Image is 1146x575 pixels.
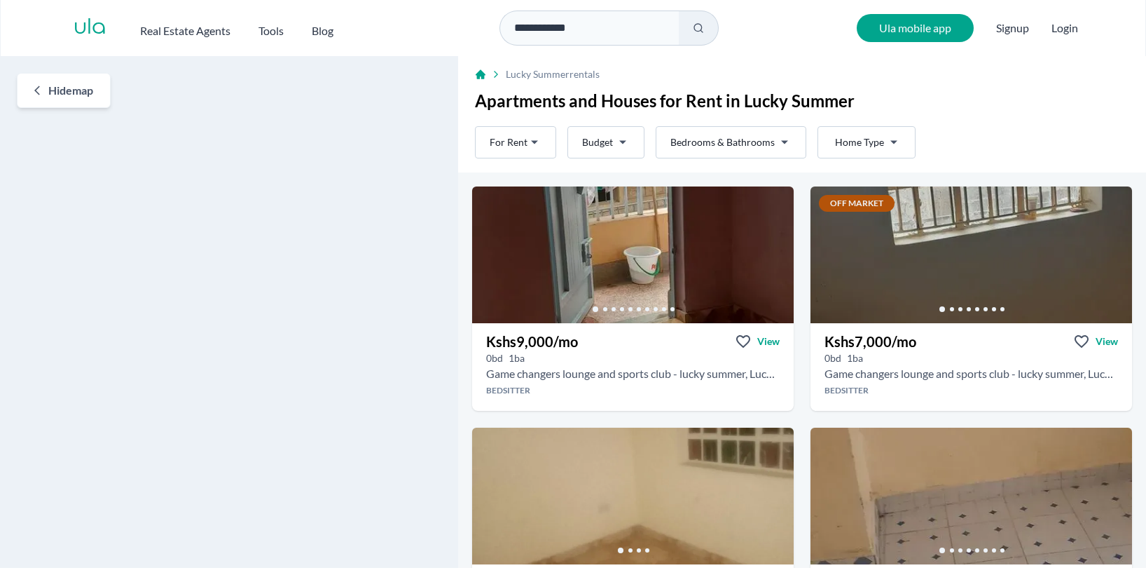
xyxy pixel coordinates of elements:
[48,82,93,99] span: Hide map
[140,17,361,39] nav: Main
[472,187,794,323] img: Bedsitter for rent - Kshs 9,000/mo - in Lucky Summer behind Game changers lounge and sports club ...
[835,135,884,149] span: Home Type
[1096,334,1118,349] span: View
[824,365,1118,382] h2: Bedsitter for rent in Lucky Summer - Kshs 7,000/mo -Game changers lounge and sports club - lucky ...
[824,332,916,351] h3: Kshs 7,000 /mo
[817,126,916,158] button: Home Type
[670,135,775,149] span: Bedrooms & Bathrooms
[486,365,780,382] h2: Bedsitter for rent in Lucky Summer - Kshs 9,000/mo -Game changers lounge and sports club - lucky ...
[472,385,794,396] h4: Bedsitter
[996,14,1029,42] span: Signup
[486,332,578,351] h3: Kshs 9,000 /mo
[810,385,1132,396] h4: Bedsitter
[312,22,333,39] h2: Blog
[506,67,600,81] span: Lucky Summer rentals
[509,351,525,365] h5: 1 bathrooms
[140,17,230,39] button: Real Estate Agents
[74,15,106,41] a: ula
[757,334,780,349] span: View
[140,22,230,39] h2: Real Estate Agents
[472,428,794,564] img: Bedsitter for rent - Kshs 8,000/mo - in Lucky Summer around Lucky mart supermarket, Nairobi, Keny...
[857,14,974,42] a: Ula mobile app
[258,22,284,39] h2: Tools
[490,135,527,149] span: For Rent
[567,126,644,158] button: Budget
[258,17,284,39] button: Tools
[847,351,863,365] h5: 1 bathrooms
[486,351,503,365] h5: 0 bedrooms
[824,351,841,365] h5: 0 bedrooms
[472,323,794,411] a: Kshs9,000/moViewView property in detail0bd 1ba Game changers lounge and sports club - lucky summe...
[819,195,895,212] span: Off Market
[656,126,806,158] button: Bedrooms & Bathrooms
[582,135,613,149] span: Budget
[810,428,1132,564] img: Bedsitter for rent - Kshs 8,000/mo - in Lucky Summer opposite JJ Apartment, Nairobi, Kenya, Nairo...
[1051,20,1078,36] button: Login
[475,90,1129,112] h1: Apartments and Houses for Rent in Lucky Summer
[810,323,1132,411] a: Kshs7,000/moViewView property in detail0bd 1ba Game changers lounge and sports club - lucky summe...
[810,187,1132,323] img: Bedsitter for rent - Kshs 7,000/mo - in Lucky Summer behind Game changers lounge and sports club ...
[475,126,556,158] button: For Rent
[312,17,333,39] a: Blog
